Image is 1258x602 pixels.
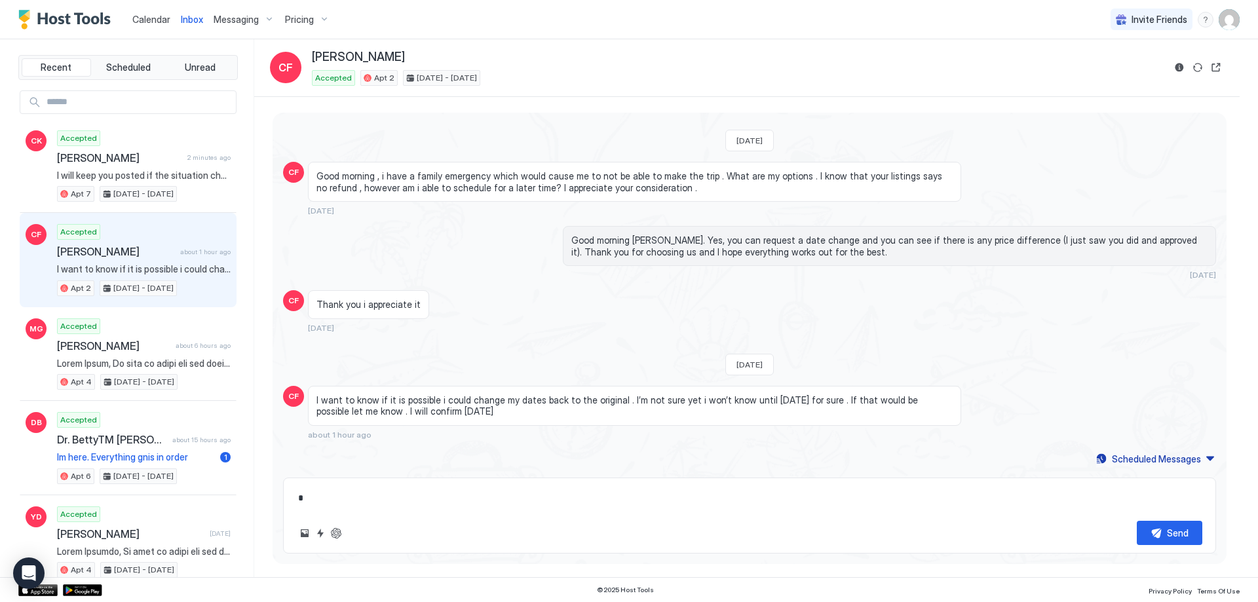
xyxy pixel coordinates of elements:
span: Apt 2 [71,282,91,294]
span: [DATE] [210,529,231,538]
button: Send [1137,521,1202,545]
span: [DATE] - [DATE] [114,564,174,576]
span: CF [288,166,299,178]
button: Sync reservation [1190,60,1206,75]
span: Recent [41,62,71,73]
span: Im here. Everything gnis in order [57,451,215,463]
span: Accepted [60,414,97,426]
button: Open reservation [1208,60,1224,75]
span: [PERSON_NAME] [312,50,405,65]
span: Unread [185,62,216,73]
span: CF [288,295,299,307]
span: Accepted [60,320,97,332]
a: Calendar [132,12,170,26]
span: CF [31,229,41,240]
button: Reservation information [1172,60,1187,75]
span: Pricing [285,14,314,26]
div: Send [1167,526,1189,540]
button: Scheduled Messages [1094,450,1216,468]
span: about 15 hours ago [172,436,231,444]
span: Accepted [60,508,97,520]
span: Invite Friends [1132,14,1187,26]
span: [PERSON_NAME] [57,527,204,540]
span: I want to know if it is possible i could change my dates back to the original . I’m not sure yet ... [57,263,231,275]
span: [DATE] [1190,270,1216,280]
button: Unread [165,58,235,77]
span: Messaging [214,14,259,26]
button: Recent [22,58,91,77]
span: Apt 7 [71,188,91,200]
span: [DATE] - [DATE] [113,282,174,294]
a: Google Play Store [63,584,102,596]
span: 1 [224,452,227,462]
span: about 1 hour ago [308,430,372,440]
span: Good morning [PERSON_NAME]. Yes, you can request a date change and you can see if there is any pr... [571,235,1208,257]
span: © 2025 Host Tools [597,586,654,594]
span: [PERSON_NAME] [57,339,170,352]
span: Apt 2 [374,72,394,84]
span: Inbox [181,14,203,25]
span: I want to know if it is possible i could change my dates back to the original . I’m not sure yet ... [316,394,953,417]
span: about 1 hour ago [180,248,231,256]
span: Good morning , i have a family emergency which would cause me to not be able to make the trip . W... [316,170,953,193]
span: [DATE] [308,206,334,216]
span: CF [288,390,299,402]
span: [DATE] - [DATE] [114,376,174,388]
span: YD [31,511,42,523]
span: Apt 4 [71,564,92,576]
span: DB [31,417,42,428]
div: tab-group [18,55,238,80]
span: [DATE] [308,323,334,333]
span: [PERSON_NAME] [57,245,175,258]
span: [DATE] - [DATE] [113,470,174,482]
button: Scheduled [94,58,163,77]
button: ChatGPT Auto Reply [328,525,344,541]
span: CF [278,60,293,75]
a: Host Tools Logo [18,10,117,29]
span: CK [31,135,42,147]
div: User profile [1219,9,1240,30]
a: Inbox [181,12,203,26]
span: 2 minutes ago [187,153,231,162]
span: [PERSON_NAME] [57,151,182,164]
span: Accepted [60,132,97,144]
span: I will keep you posted if the situation changes. [57,170,231,181]
span: Calendar [132,14,170,25]
input: Input Field [41,91,236,113]
button: Upload image [297,525,313,541]
span: Terms Of Use [1197,587,1240,595]
span: MG [29,323,43,335]
span: Accepted [315,72,352,84]
span: [DATE] [736,360,763,369]
span: Privacy Policy [1149,587,1192,595]
a: Terms Of Use [1197,583,1240,597]
div: Open Intercom Messenger [13,557,45,589]
span: [DATE] [736,136,763,145]
span: Accepted [60,226,97,238]
span: [DATE] - [DATE] [417,72,477,84]
a: App Store [18,584,58,596]
a: Privacy Policy [1149,583,1192,597]
span: about 6 hours ago [176,341,231,350]
span: [DATE] - [DATE] [113,188,174,200]
span: Lorem Ipsumdo, Si amet co adipi eli sed doeiusmo tem INCI UTL Etdol Magn/Aliqu Enimadmin ve qui N... [57,546,231,557]
button: Quick reply [313,525,328,541]
div: Scheduled Messages [1112,452,1201,466]
span: Apt 4 [71,376,92,388]
span: Scheduled [106,62,151,73]
span: Apt 6 [71,470,91,482]
div: menu [1198,12,1213,28]
span: Lorem Ipsum, Do sita co adipi eli sed doeiusmo tem INCI UTL Etdol Magn/Aliqu Enimadmin ve qui Nos... [57,358,231,369]
span: Thank you i appreciate it [316,299,421,310]
span: Dr. BettyTM [PERSON_NAME] [57,433,167,446]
